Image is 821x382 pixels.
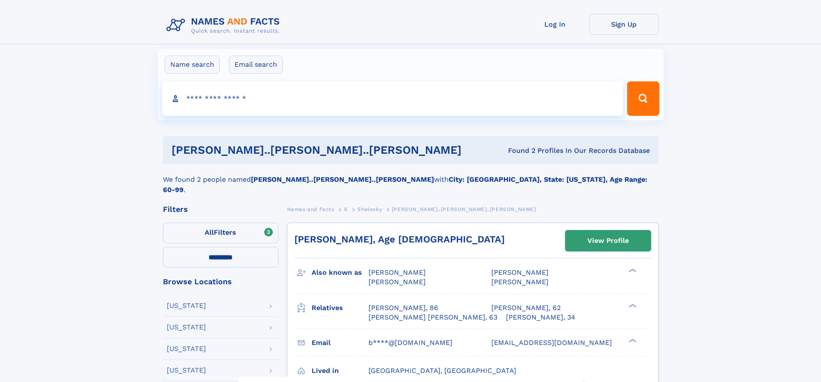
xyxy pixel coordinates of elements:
span: [PERSON_NAME]..[PERSON_NAME]..[PERSON_NAME] [392,206,536,212]
a: Log In [521,14,590,35]
span: [EMAIL_ADDRESS][DOMAIN_NAME] [491,339,612,347]
b: City: [GEOGRAPHIC_DATA], State: [US_STATE], Age Range: 60-99 [163,175,647,194]
span: [PERSON_NAME] [368,278,426,286]
div: [US_STATE] [167,324,206,331]
a: Shelesky [357,204,382,214]
span: Shelesky [357,206,382,212]
h3: Relatives [312,301,368,315]
span: [GEOGRAPHIC_DATA], [GEOGRAPHIC_DATA] [368,366,516,375]
label: Name search [165,56,220,74]
div: [US_STATE] [167,345,206,352]
label: Email search [229,56,283,74]
button: Search Button [627,81,659,116]
a: [PERSON_NAME] [PERSON_NAME], 63 [368,313,497,322]
input: search input [162,81,624,116]
a: [PERSON_NAME], Age [DEMOGRAPHIC_DATA] [294,234,505,245]
h3: Email [312,335,368,350]
a: Sign Up [590,14,659,35]
span: S [344,206,348,212]
span: All [205,228,214,236]
a: [PERSON_NAME], 34 [506,313,575,322]
div: Browse Locations [163,278,278,286]
img: Logo Names and Facts [163,14,287,37]
a: View Profile [565,230,651,251]
span: [PERSON_NAME] [368,268,426,276]
div: ❯ [627,303,637,308]
div: View Profile [587,231,629,251]
span: [PERSON_NAME] [491,278,549,286]
div: [US_STATE] [167,302,206,309]
span: [PERSON_NAME] [491,268,549,276]
a: [PERSON_NAME], 62 [491,303,561,313]
div: ❯ [627,268,637,273]
h3: Also known as [312,265,368,280]
b: [PERSON_NAME]..[PERSON_NAME]..[PERSON_NAME] [251,175,434,183]
div: ❯ [627,338,637,343]
a: Names and Facts [287,204,334,214]
div: Filters [163,205,278,213]
h3: Lived in [312,363,368,378]
div: Found 2 Profiles In Our Records Database [485,146,650,155]
div: [US_STATE] [167,367,206,374]
a: S [344,204,348,214]
div: We found 2 people named with . [163,164,659,195]
label: Filters [163,223,278,243]
h1: [PERSON_NAME]..[PERSON_NAME]..[PERSON_NAME] [172,145,485,155]
a: [PERSON_NAME], 86 [368,303,438,313]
